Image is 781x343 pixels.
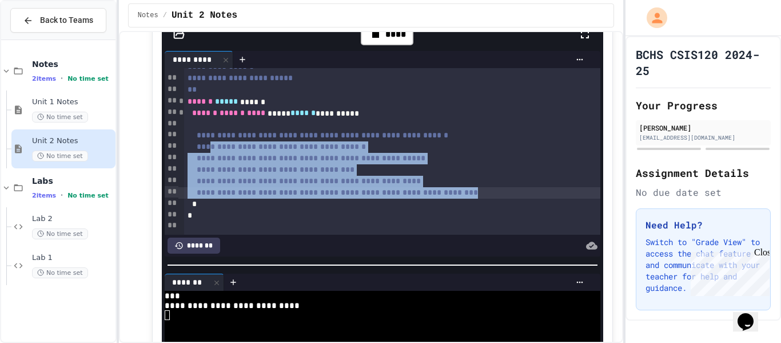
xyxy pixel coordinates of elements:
[32,97,113,107] span: Unit 1 Notes
[32,214,113,224] span: Lab 2
[32,176,113,186] span: Labs
[733,297,770,332] iframe: chat widget
[645,218,761,232] h3: Need Help?
[32,267,88,278] span: No time set
[32,192,56,199] span: 2 items
[61,191,63,200] span: •
[172,9,237,22] span: Unit 2 Notes
[10,8,106,33] button: Back to Teams
[639,133,767,142] div: [EMAIL_ADDRESS][DOMAIN_NAME]
[32,228,88,239] span: No time set
[645,236,761,294] p: Switch to "Grade View" to access the chat feature and communicate with your teacher for help and ...
[686,247,770,296] iframe: chat widget
[636,186,771,199] div: No due date set
[163,11,167,20] span: /
[32,59,113,69] span: Notes
[32,151,88,161] span: No time set
[32,112,88,123] span: No time set
[635,5,670,31] div: My Account
[639,123,767,133] div: [PERSON_NAME]
[636,97,771,113] h2: Your Progress
[32,253,113,263] span: Lab 1
[636,46,771,78] h1: BCHS CSIS120 2024-25
[138,11,158,20] span: Notes
[5,5,79,73] div: Chat with us now!Close
[61,74,63,83] span: •
[32,136,113,146] span: Unit 2 Notes
[32,75,56,82] span: 2 items
[636,165,771,181] h2: Assignment Details
[67,75,109,82] span: No time set
[67,192,109,199] span: No time set
[40,14,93,26] span: Back to Teams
